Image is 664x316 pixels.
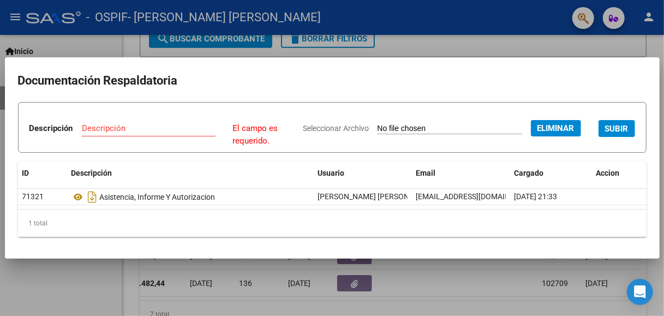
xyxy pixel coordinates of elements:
h2: Documentación Respaldatoria [18,70,647,91]
datatable-header-cell: Usuario [314,162,412,185]
datatable-header-cell: ID [18,162,67,185]
span: Usuario [318,169,345,177]
span: Seleccionar Archivo [303,124,369,133]
p: Descripción [29,122,73,135]
p: El campo es requerido. [232,122,294,147]
datatable-header-cell: Cargado [510,162,592,185]
i: Descargar documento [86,188,100,206]
span: Descripción [71,169,112,177]
button: Eliminar [531,120,581,136]
span: [EMAIL_ADDRESS][DOMAIN_NAME] [416,192,537,201]
div: Asistencia, Informe Y Autorizacion [71,188,309,206]
span: SUBIR [605,124,629,134]
datatable-header-cell: Accion [592,162,647,185]
span: [PERSON_NAME] [PERSON_NAME] [318,192,436,201]
datatable-header-cell: Descripción [67,162,314,185]
div: Open Intercom Messenger [627,279,653,305]
div: 1 total [18,210,647,237]
datatable-header-cell: Email [412,162,510,185]
button: SUBIR [599,120,635,137]
span: Cargado [515,169,544,177]
span: Email [416,169,436,177]
span: ID [22,169,29,177]
span: Accion [596,169,620,177]
span: Eliminar [537,123,575,133]
span: 71321 [22,192,44,201]
span: [DATE] 21:33 [515,192,558,201]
